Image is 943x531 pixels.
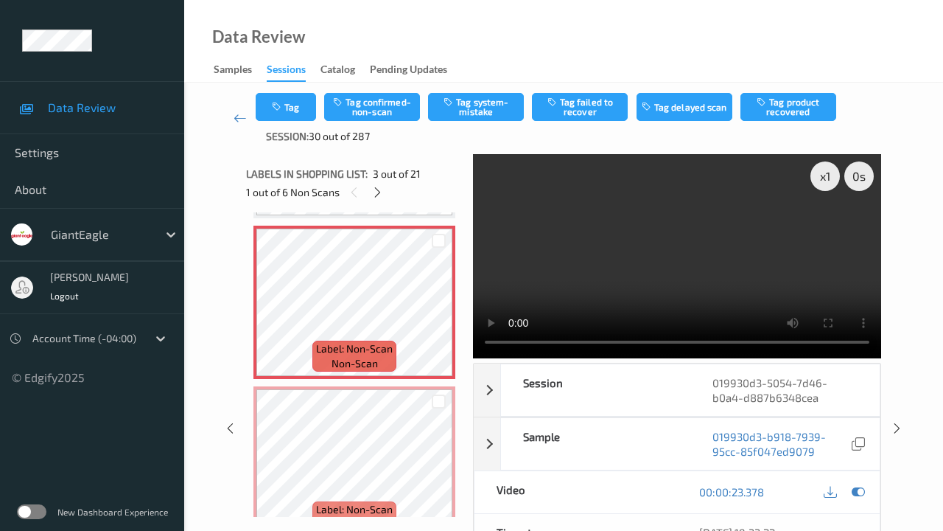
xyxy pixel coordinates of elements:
div: Sample019930d3-b918-7939-95cc-85f047ed9079 [474,417,880,471]
span: Session: [266,129,309,144]
span: Label: Non-Scan [316,341,393,356]
button: Tag confirmed-non-scan [324,93,420,121]
div: Sessions [267,62,306,82]
a: 00:00:23.378 [699,485,764,499]
div: Video [474,471,677,513]
span: Labels in shopping list: [246,167,368,181]
a: 019930d3-b918-7939-95cc-85f047ed9079 [712,429,849,459]
span: 3 out of 21 [373,167,421,181]
div: Sample [501,418,690,470]
div: Samples [214,62,252,80]
button: Tag product recovered [740,93,836,121]
div: 1 out of 6 Non Scans [246,183,463,201]
a: Sessions [267,60,320,82]
a: Catalog [320,60,370,80]
a: Pending Updates [370,60,462,80]
button: Tag [256,93,316,121]
div: x 1 [810,162,840,191]
div: Session [501,364,690,416]
span: non-scan [332,356,378,371]
div: Data Review [212,29,305,44]
button: Tag system-mistake [428,93,524,121]
div: 0 s [844,162,874,191]
div: Session019930d3-5054-7d46-b0a4-d887b6348cea [474,364,880,417]
button: Tag delayed scan [637,93,732,121]
span: 30 out of 287 [309,129,370,144]
div: 019930d3-5054-7d46-b0a4-d887b6348cea [690,364,880,416]
div: Pending Updates [370,62,447,80]
div: Catalog [320,62,355,80]
button: Tag failed to recover [532,93,628,121]
span: Label: Non-Scan [316,502,393,517]
a: Samples [214,60,267,80]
